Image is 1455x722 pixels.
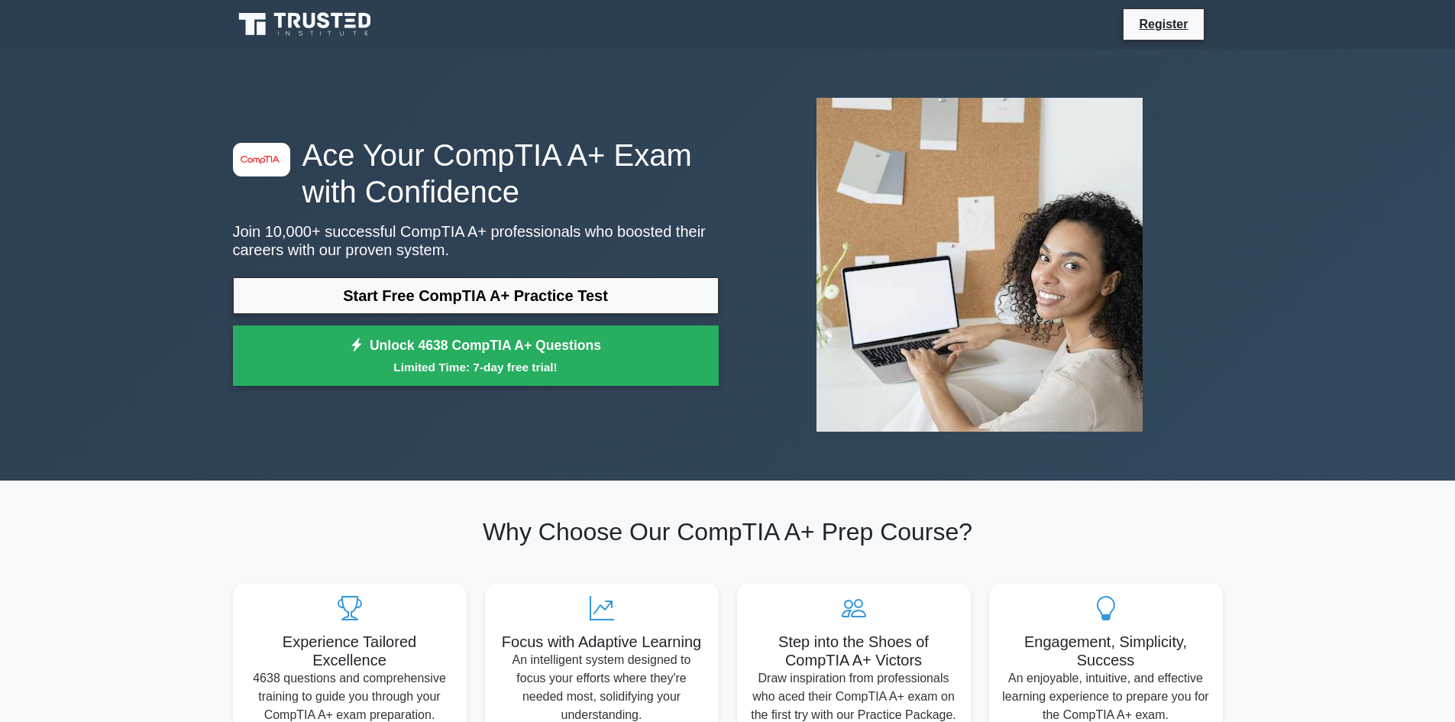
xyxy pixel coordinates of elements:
h5: Focus with Adaptive Learning [497,633,706,651]
small: Limited Time: 7-day free trial! [252,358,700,376]
h5: Step into the Shoes of CompTIA A+ Victors [749,633,959,669]
h5: Engagement, Simplicity, Success [1001,633,1211,669]
h2: Why Choose Our CompTIA A+ Prep Course? [233,517,1223,546]
a: Start Free CompTIA A+ Practice Test [233,277,719,314]
h5: Experience Tailored Excellence [245,633,454,669]
h1: Ace Your CompTIA A+ Exam with Confidence [233,137,719,210]
p: Join 10,000+ successful CompTIA A+ professionals who boosted their careers with our proven system. [233,222,719,259]
a: Register [1130,15,1197,34]
a: Unlock 4638 CompTIA A+ QuestionsLimited Time: 7-day free trial! [233,325,719,387]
